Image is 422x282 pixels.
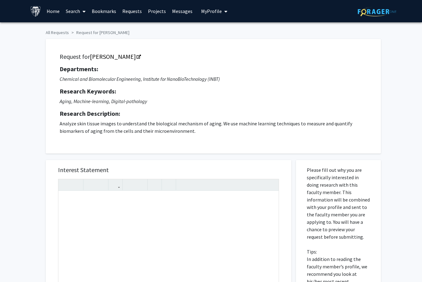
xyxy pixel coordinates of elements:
[149,179,160,190] button: Remove format
[358,7,396,16] img: ForagerOne Logo
[145,0,169,22] a: Projects
[69,29,129,36] li: Request for [PERSON_NAME]
[44,0,63,22] a: Home
[90,53,140,60] a: Opens in a new tab
[60,65,98,73] strong: Departments:
[110,179,121,190] button: Link
[63,0,89,22] a: Search
[46,30,69,35] a: All Requests
[60,98,147,104] i: Aging, Machine-learning, Digital-pathology
[5,254,26,277] iframe: Chat
[60,87,116,95] strong: Research Keywords:
[119,0,145,22] a: Requests
[89,0,119,22] a: Bookmarks
[85,179,96,190] button: Superscript
[60,179,71,190] button: Strong (Ctrl + B)
[60,53,367,60] h5: Request for
[201,8,222,14] span: My Profile
[266,179,277,190] button: Fullscreen
[60,76,220,82] i: Chemical and Biomolecular Engineering, Institute for NanoBioTechnology (INBT)
[60,120,367,135] p: Analyze skin tissue images to understand the biological mechanism of aging. We use machine learni...
[60,110,120,117] strong: Research Description:
[124,179,135,190] button: Unordered list
[58,166,279,174] h5: Interest Statement
[30,6,41,17] img: Johns Hopkins University Logo
[169,0,196,22] a: Messages
[71,179,82,190] button: Emphasis (Ctrl + I)
[163,179,174,190] button: Insert horizontal rule
[135,179,146,190] button: Ordered list
[46,27,376,36] ol: breadcrumb
[96,179,107,190] button: Subscript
